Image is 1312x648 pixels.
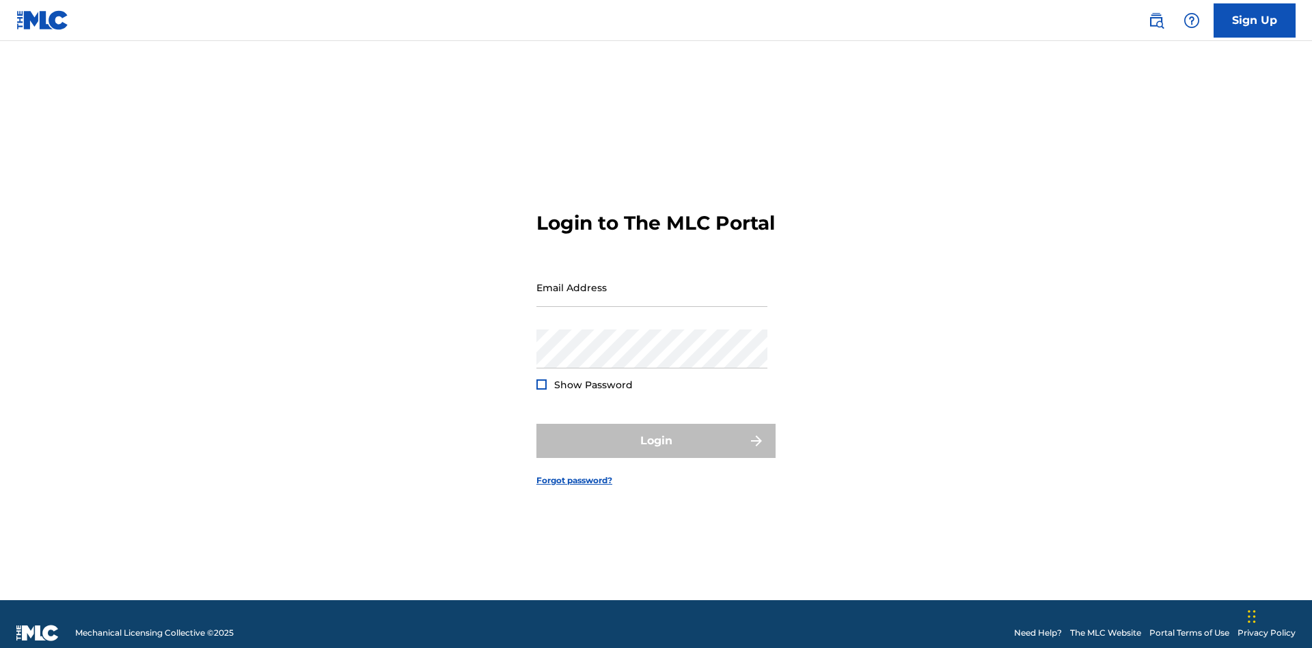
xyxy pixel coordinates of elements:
[75,627,234,639] span: Mechanical Licensing Collective © 2025
[1178,7,1205,34] div: Help
[536,474,612,487] a: Forgot password?
[1214,3,1296,38] a: Sign Up
[554,379,633,391] span: Show Password
[16,625,59,641] img: logo
[536,211,775,235] h3: Login to The MLC Portal
[1248,596,1256,637] div: Drag
[1143,7,1170,34] a: Public Search
[1244,582,1312,648] iframe: Chat Widget
[1148,12,1164,29] img: search
[1149,627,1229,639] a: Portal Terms of Use
[1070,627,1141,639] a: The MLC Website
[1014,627,1062,639] a: Need Help?
[1184,12,1200,29] img: help
[16,10,69,30] img: MLC Logo
[1238,627,1296,639] a: Privacy Policy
